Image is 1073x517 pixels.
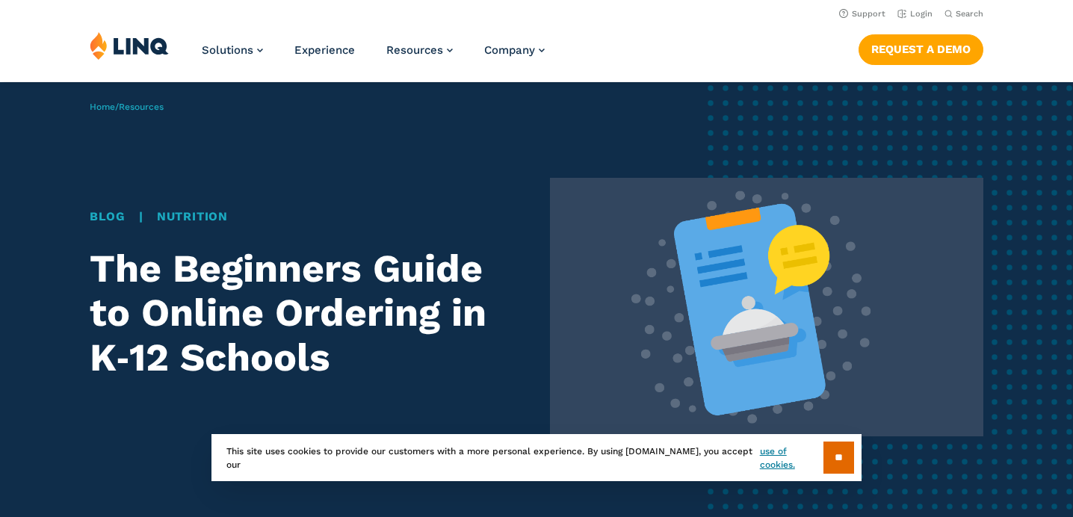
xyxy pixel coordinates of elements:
[119,102,164,112] a: Resources
[90,31,169,60] img: LINQ | K‑12 Software
[944,8,983,19] button: Open Search Bar
[157,209,228,223] a: Nutrition
[90,102,164,112] span: /
[484,43,535,57] span: Company
[386,43,443,57] span: Resources
[202,43,263,57] a: Solutions
[90,208,523,226] div: |
[956,9,983,19] span: Search
[202,43,253,57] span: Solutions
[550,178,983,436] img: mobile device with serving platter and text messages on the device screen and dark blue backgroun...
[484,43,545,57] a: Company
[294,43,355,57] a: Experience
[90,102,115,112] a: Home
[859,34,983,64] a: Request a Demo
[859,31,983,64] nav: Button Navigation
[211,434,862,481] div: This site uses cookies to provide our customers with a more personal experience. By using [DOMAIN...
[760,445,823,471] a: use of cookies.
[90,209,126,223] a: Blog
[839,9,885,19] a: Support
[90,247,523,380] h1: The Beginners Guide to Online Ordering in K‑12 Schools
[202,31,545,81] nav: Primary Navigation
[386,43,453,57] a: Resources
[897,9,933,19] a: Login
